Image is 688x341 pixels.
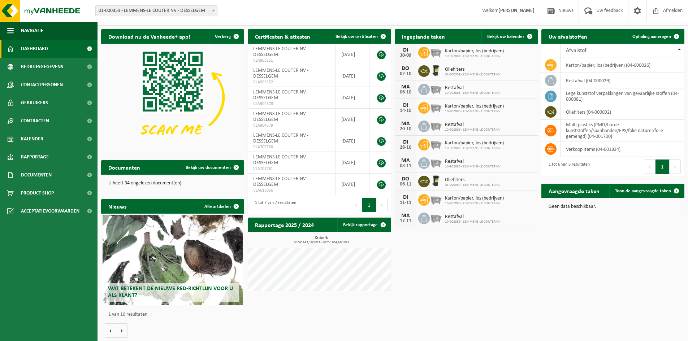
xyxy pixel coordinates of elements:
img: WB-2500-GAL-GY-01 [430,156,442,169]
span: Restafval [445,214,501,220]
a: Alle artikelen [199,199,243,214]
div: DI [398,194,413,200]
a: Bekijk uw kalender [481,29,537,44]
span: LEMMENS-LE COUTER NV - DESSELGEM [253,133,308,144]
span: VLA904379 [253,123,330,128]
img: WB-0240-HPE-BK-01 [430,175,442,187]
td: [DATE] [336,65,370,87]
span: 10-902886 - LEMMENS-LE COUTER NV [445,128,501,132]
h2: Aangevraagde taken [541,184,607,198]
button: Next [376,198,388,212]
div: DI [398,139,413,145]
span: VLA707760 [253,144,330,150]
span: 10-902886 - LEMMENS-LE COUTER NV [445,220,501,224]
img: WB-2500-GAL-GY-01 [430,138,442,150]
img: WB-2500-GAL-GY-01 [430,101,442,113]
span: LEMMENS-LE COUTER NV - DESSELGEM [253,154,308,166]
span: Documenten [21,166,52,184]
span: LEMMENS-LE COUTER NV - DESSELGEM [253,68,308,79]
td: verkoop items (04-001834) [561,141,684,157]
a: Toon de aangevraagde taken [609,184,684,198]
a: Ophaling aanvragen [627,29,684,44]
td: [DATE] [336,130,370,152]
span: 10-902886 - LEMMENS-LE COUTER NV [445,165,501,169]
span: Karton/papier, los (bedrijven) [445,140,504,146]
strong: [PERSON_NAME] [498,8,535,13]
img: WB-2500-GAL-GY-01 [430,83,442,95]
span: VLA707761 [253,166,330,172]
img: WB-2500-GAL-GY-01 [430,211,442,224]
h2: Rapportage 2025 / 2024 [248,218,321,232]
div: 14-10 [398,108,413,113]
h2: Download nu de Vanheede+ app! [101,29,198,43]
span: Rapportage [21,148,49,166]
h2: Ingeplande taken [395,29,452,43]
img: Download de VHEPlus App [101,44,244,151]
span: LEMMENS-LE COUTER NV - DESSELGEM [253,89,308,101]
h2: Certificaten & attesten [248,29,317,43]
a: Bekijk rapportage [337,218,390,232]
div: MA [398,213,413,219]
span: Karton/papier, los (bedrijven) [445,196,504,201]
h2: Documenten [101,160,147,174]
a: Bekijk uw documenten [180,160,243,175]
button: 1 [655,159,670,174]
span: Bekijk uw kalender [487,34,524,39]
span: VLA613056 [253,188,330,193]
span: Oliefilters [445,177,501,183]
img: WB-0240-HPE-BK-01 [430,64,442,76]
span: VLA903151 [253,58,330,64]
span: Wat betekent de nieuwe RED-richtlijn voor u als klant? [108,286,233,298]
span: 10-902886 - LEMMENS-LE COUTER NV [445,54,504,58]
div: DI [398,47,413,53]
span: VLA903152 [253,79,330,85]
span: 10-902886 - LEMMENS-LE COUTER NV [445,146,504,150]
span: LEMMENS-LE COUTER NV - DESSELGEM [253,46,308,57]
a: Bekijk uw certificaten [330,29,390,44]
span: Kalender [21,130,43,148]
td: multi plastics (PMD/harde kunststoffen/spanbanden/EPS/folie naturel/folie gemengd) (04-001700) [561,120,684,141]
span: Gebruikers [21,94,48,112]
div: DI [398,102,413,108]
span: Toon de aangevraagde taken [615,189,671,193]
span: Restafval [445,122,501,128]
td: [DATE] [336,44,370,65]
span: VLA904378 [253,101,330,107]
span: 10-902886 - LEMMENS-LE COUTER NV [445,201,504,206]
p: U heeft 34 ongelezen document(en). [108,181,237,186]
img: WB-2500-GAL-GY-01 [430,193,442,205]
span: 10-902886 - LEMMENS-LE COUTER NV [445,109,504,114]
div: 06-10 [398,90,413,95]
td: oliefilters (04-000092) [561,104,684,120]
div: 02-10 [398,71,413,76]
span: Navigatie [21,22,43,40]
div: 03-11 [398,163,413,169]
td: restafval (04-000029) [561,73,684,88]
span: Restafval [445,85,501,91]
button: Vorige [105,323,116,338]
button: Previous [644,159,655,174]
a: Wat betekent de nieuwe RED-richtlijn voor u als klant? [103,215,243,305]
span: LEMMENS-LE COUTER NV - DESSELGEM [253,111,308,122]
div: MA [398,84,413,90]
td: karton/papier, los (bedrijven) (04-000026) [561,57,684,73]
span: 01-000359 - LEMMENS-LE COUTER NV - DESSELGEM [95,5,217,16]
div: MA [398,158,413,163]
span: Ophaling aanvragen [632,34,671,39]
h2: Nieuws [101,199,134,213]
td: [DATE] [336,87,370,109]
span: Verberg [215,34,231,39]
span: Product Shop [21,184,54,202]
span: Contactpersonen [21,76,63,94]
button: Volgende [116,323,127,338]
span: 01-000359 - LEMMENS-LE COUTER NV - DESSELGEM [96,6,217,16]
div: 20-10 [398,127,413,132]
button: Previous [351,198,362,212]
h2: Uw afvalstoffen [541,29,594,43]
h3: Kubiek [251,236,391,244]
td: lege kunststof verpakkingen van gevaarlijke stoffen (04-000081) [561,88,684,104]
span: 2024: 143,180 m3 - 2025: 104,680 m3 [251,241,391,244]
span: Bekijk uw certificaten [336,34,378,39]
img: WB-2500-GAL-GY-01 [430,119,442,132]
div: DO [398,176,413,182]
